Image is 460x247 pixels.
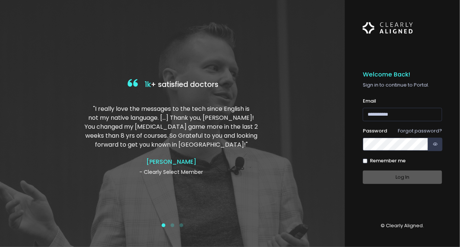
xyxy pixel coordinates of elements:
[84,168,258,176] p: - Clearly Select Member
[363,71,442,78] h5: Welcome Back!
[370,157,406,165] label: Remember me
[84,77,261,93] h4: + satisfied doctors
[398,127,442,134] a: Forgot password?
[363,81,442,89] p: Sign in to continue to Portal.
[84,104,258,149] p: "I really love the messages to the tech since English is not my native language. […] Thank you, [...
[363,97,376,105] label: Email
[363,222,442,229] p: © Clearly Aligned.
[84,158,258,165] h4: [PERSON_NAME]
[145,79,151,90] span: 1k
[363,127,387,135] label: Password
[363,18,413,38] img: Logo Horizontal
